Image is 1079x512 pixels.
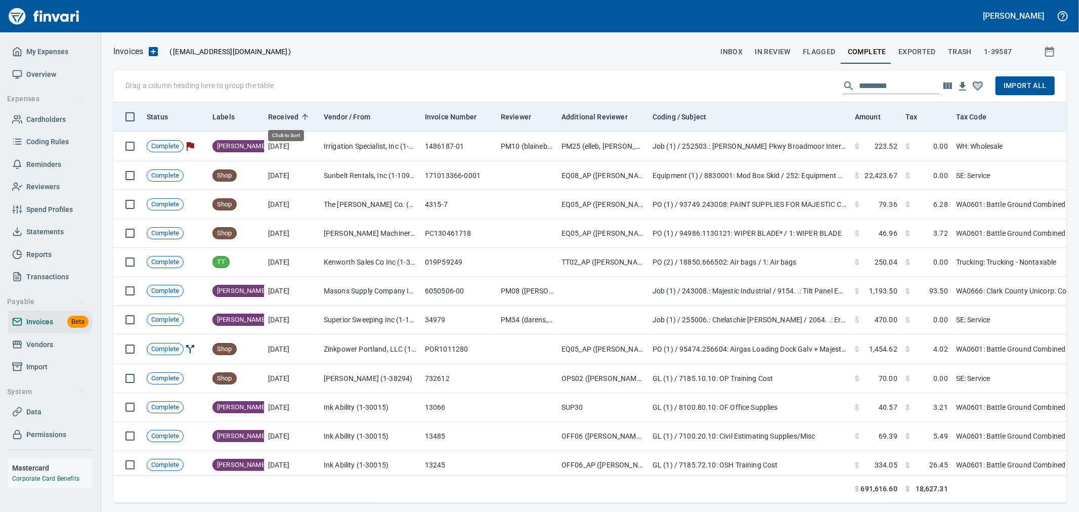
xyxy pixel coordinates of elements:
[264,306,320,334] td: [DATE]
[879,199,897,209] span: 79.36
[855,228,859,238] span: $
[933,170,948,181] span: 0.00
[557,190,649,219] td: EQ05_AP ([PERSON_NAME], [PERSON_NAME], [PERSON_NAME])
[67,316,89,328] span: Beta
[421,422,497,451] td: 13485
[264,190,320,219] td: [DATE]
[8,198,93,221] a: Spend Profiles
[421,161,497,190] td: 171013366-0001
[320,422,421,451] td: Ink Ability (1-30015)
[213,229,236,238] span: Shop
[264,334,320,364] td: [DATE]
[970,78,985,94] button: Column choices favorited. Click to reset to default
[147,111,168,123] span: Status
[1004,79,1047,92] span: Import All
[855,286,859,296] span: $
[213,432,271,441] span: [PERSON_NAME]
[875,141,897,151] span: 223.52
[213,142,271,151] span: [PERSON_NAME]
[8,131,93,153] a: Coding Rules
[143,46,163,58] button: Upload an Invoice
[213,374,236,383] span: Shop
[557,161,649,190] td: EQ08_AP ([PERSON_NAME])
[264,219,320,248] td: [DATE]
[916,484,948,494] span: 18,627.31
[933,431,948,441] span: 5.49
[952,277,1078,306] td: WA0666: Clark County Unicorp. Combined 8.5%
[557,422,649,451] td: OFF06 ([PERSON_NAME], [PERSON_NAME])
[905,286,910,296] span: $
[26,68,56,81] span: Overview
[113,46,143,58] p: Invoices
[147,432,183,441] span: Complete
[905,460,910,470] span: $
[264,422,320,451] td: [DATE]
[213,345,236,354] span: Shop
[755,46,791,58] span: In Review
[952,161,1078,190] td: SE: Service
[649,306,851,334] td: Job (1) / 255006.: Chelatchie [PERSON_NAME] / 2064. .: Erosion Control Vacuum Sweeping / 4: Subco...
[184,345,197,353] span: Invoice Split
[147,403,183,412] span: Complete
[855,402,859,412] span: $
[557,219,649,248] td: EQ05_AP ([PERSON_NAME], [PERSON_NAME], [PERSON_NAME])
[172,47,288,57] span: [EMAIL_ADDRESS][DOMAIN_NAME]
[649,190,851,219] td: PO (1) / 93749.243008: PAINT SUPPLIES FOR MAJESTIC COLUMNS / 1: PAINT SUPPLIES FOR MAJESTIC COLUMNS
[3,90,88,108] button: Expenses
[952,393,1078,422] td: WA0601: Battle Ground Combined 8.6%
[952,451,1078,480] td: WA0601: Battle Ground Combined 8.6%
[557,334,649,364] td: EQ05_AP ([PERSON_NAME], [PERSON_NAME], [PERSON_NAME])
[1034,42,1067,61] button: Show invoices within a particular date range
[996,76,1055,95] button: Import All
[26,181,60,193] span: Reviewers
[879,373,897,383] span: 70.00
[8,221,93,243] a: Statements
[26,226,64,238] span: Statements
[8,63,93,86] a: Overview
[497,132,557,161] td: PM10 (blaineb, elleb, paytonmc, [PERSON_NAME])
[905,111,917,123] span: Tax
[147,286,183,296] span: Complete
[984,46,1012,58] span: 1-39587
[26,271,69,283] span: Transactions
[933,315,948,325] span: 0.00
[879,431,897,441] span: 69.39
[26,46,68,58] span: My Expenses
[981,8,1047,24] button: [PERSON_NAME]
[557,132,649,161] td: PM25 (elleb, [PERSON_NAME], [PERSON_NAME])
[855,199,859,209] span: $
[320,161,421,190] td: Sunbelt Rentals, Inc (1-10986)
[320,364,421,393] td: [PERSON_NAME] (1-38294)
[26,158,61,171] span: Reminders
[320,451,421,480] td: Ink Ability (1-30015)
[324,111,370,123] span: Vendor / From
[26,316,53,328] span: Invoices
[147,111,181,123] span: Status
[952,422,1078,451] td: WA0601: Battle Ground Combined 8.6%
[147,229,183,238] span: Complete
[3,382,88,401] button: System
[905,431,910,441] span: $
[952,334,1078,364] td: WA0601: Battle Ground Combined 8.6%
[213,460,271,470] span: [PERSON_NAME]
[649,277,851,306] td: Job (1) / 243008.: Majestic Industrial / 9154. .: Tilt Panel Embeds/Dock Armor/Lift Inserts / 5: ...
[320,190,421,219] td: The [PERSON_NAME] Co. (1-10943)
[905,111,930,123] span: Tax
[905,141,910,151] span: $
[649,393,851,422] td: GL (1) / 8100.80.10: OF Office Supplies
[147,200,183,209] span: Complete
[720,46,743,58] span: inbox
[26,406,41,418] span: Data
[264,393,320,422] td: [DATE]
[940,78,955,94] button: Choose columns to display
[952,248,1078,277] td: Trucking: Trucking - Nontaxable
[649,132,851,161] td: Job (1) / 252503.: [PERSON_NAME] Pkwy Broadmoor Intersection / 14. 01.: Project Damages and Rewor...
[7,386,83,398] span: System
[557,364,649,393] td: OPS02 ([PERSON_NAME], [PERSON_NAME], [PERSON_NAME], [PERSON_NAME])
[649,422,851,451] td: GL (1) / 7100.20.10: Civil Estimating Supplies/Misc
[147,142,183,151] span: Complete
[649,364,851,393] td: GL (1) / 7185.10.10: OP Training Cost
[855,344,859,354] span: $
[952,219,1078,248] td: WA0601: Battle Ground Combined 8.6%
[7,93,83,105] span: Expenses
